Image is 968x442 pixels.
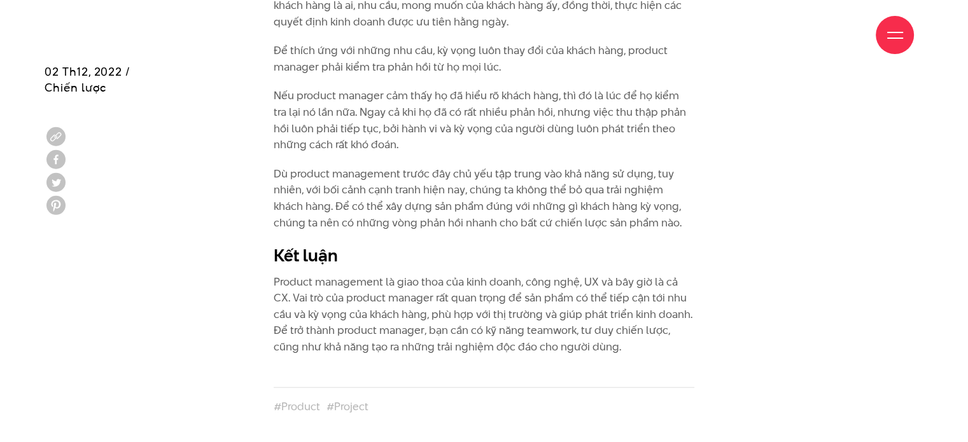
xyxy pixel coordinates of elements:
[274,244,694,268] h2: Kết luận
[45,64,130,95] span: 02 Th12, 2022 / Chiến lược
[274,274,694,356] p: Product management là giao thoa của kinh doanh, công nghệ, UX và bây giờ là cả CX. Vai trò của pr...
[274,88,694,153] p: Nếu product manager cảm thấy họ đã hiểu rõ khách hàng, thì đó là lúc để họ kiểm tra lại nó lần nữ...
[326,399,368,414] a: #Project
[274,166,694,231] p: Dù product management trước đây chủ yếu tập trung vào khả năng sử dụng, tuy nhiên, với bối cảnh c...
[274,399,320,414] a: #Product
